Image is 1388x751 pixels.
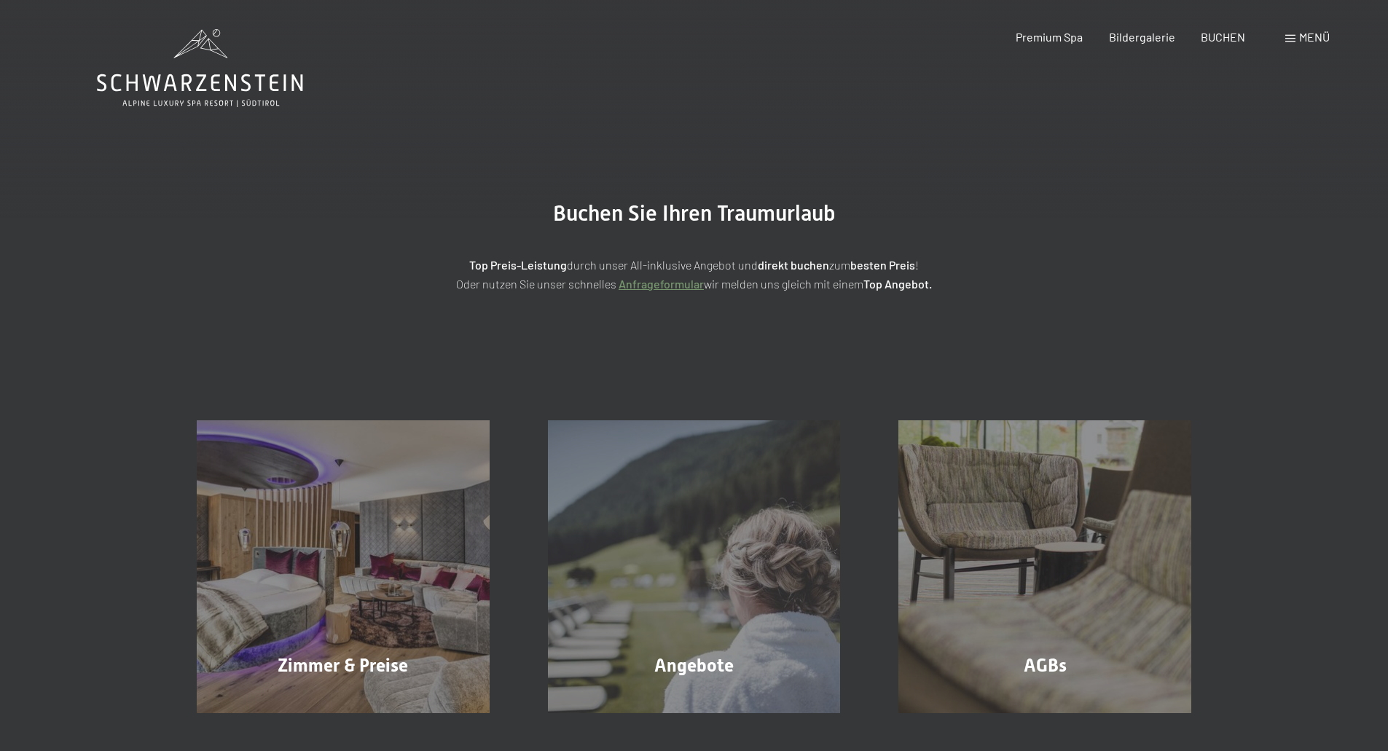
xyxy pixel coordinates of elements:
span: Menü [1299,30,1330,44]
a: Premium Spa [1016,30,1083,44]
a: Bildergalerie [1109,30,1175,44]
strong: Top Angebot. [863,277,932,291]
a: Buchung Zimmer & Preise [168,420,519,713]
a: Buchung Angebote [519,420,870,713]
a: Buchung AGBs [869,420,1220,713]
a: Anfrageformular [619,277,704,291]
a: BUCHEN [1201,30,1245,44]
p: durch unser All-inklusive Angebot und zum ! Oder nutzen Sie unser schnelles wir melden uns gleich... [330,256,1059,293]
span: AGBs [1024,655,1067,676]
strong: besten Preis [850,258,915,272]
strong: Top Preis-Leistung [469,258,567,272]
strong: direkt buchen [758,258,829,272]
span: Zimmer & Preise [278,655,408,676]
span: Angebote [654,655,734,676]
span: Buchen Sie Ihren Traumurlaub [553,200,836,226]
